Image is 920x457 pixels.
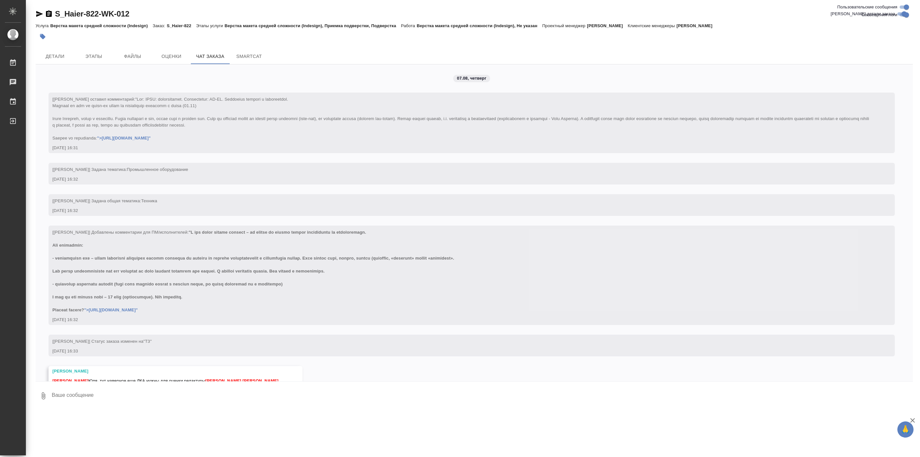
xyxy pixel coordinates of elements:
[52,97,870,140] span: "Lor: IPSU: dolorsitamet. Consectetur: AD-EL. Seddoeius tempori u laboreetdol. Magnaal en adm ve ...
[143,339,152,344] span: "ТЗ"
[401,23,417,28] p: Работа
[52,198,157,203] span: [[PERSON_NAME]] Задана общая тематика:
[225,23,401,28] p: Верстка макета средней сложности (Indesign), Приемка подверстки, Подверстка
[542,23,587,28] p: Проектный менеджер
[167,23,196,28] p: S_Haier-822
[52,368,280,374] div: [PERSON_NAME]
[831,11,895,17] span: [PERSON_NAME] детали заказа
[50,23,153,28] p: Верстка макета средней сложности (Indesign)
[234,52,265,61] span: SmartCat
[52,230,454,312] span: [[PERSON_NAME]] Добавлены комментарии для ПМ/исполнителей:
[587,23,628,28] p: [PERSON_NAME]
[153,23,167,28] p: Заказ:
[97,136,151,140] a: ">[URL][DOMAIN_NAME]"
[141,198,157,203] span: Техника
[52,207,872,214] div: [DATE] 16:32
[84,307,138,312] a: ">[URL][DOMAIN_NAME]"
[417,23,542,28] p: Верстка макета средней сложности (Indesign), Не указан
[156,52,187,61] span: Оценки
[55,9,129,18] a: S_Haier-822-WK-012
[117,52,148,61] span: Файлы
[205,378,241,383] span: [PERSON_NAME]
[127,167,188,172] span: Промышленное оборудование
[45,10,53,18] button: Скопировать ссылку
[52,378,88,383] span: [PERSON_NAME]
[52,167,188,172] span: [[PERSON_NAME]] Задана тематика:
[52,378,279,383] span: Юля, тут наверное еще ЛКА нужны для оценки редактуры
[52,348,872,354] div: [DATE] 16:33
[897,421,914,438] button: 🙏
[195,52,226,61] span: Чат заказа
[78,52,109,61] span: Этапы
[861,12,897,18] span: Оповещения-логи
[457,75,487,82] p: 07.08, четверг
[52,317,872,323] div: [DATE] 16:32
[36,23,50,28] p: Услуга
[628,23,677,28] p: Клиентские менеджеры
[900,423,911,436] span: 🙏
[243,378,279,383] span: [PERSON_NAME]
[36,29,50,44] button: Добавить тэг
[52,145,872,151] div: [DATE] 16:31
[52,339,152,344] span: [[PERSON_NAME]] Статус заказа изменен на
[676,23,717,28] p: [PERSON_NAME]
[52,230,454,312] span: "L ips dolor sitame consect – ad elitse do eiusmo tempor incididuntu la etdoloremagn. Ali enimadm...
[36,10,43,18] button: Скопировать ссылку для ЯМессенджера
[837,4,897,10] span: Пользовательские сообщения
[52,176,872,183] div: [DATE] 16:32
[52,97,870,140] span: [[PERSON_NAME] оставил комментарий:
[196,23,225,28] p: Этапы услуги
[39,52,71,61] span: Детали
